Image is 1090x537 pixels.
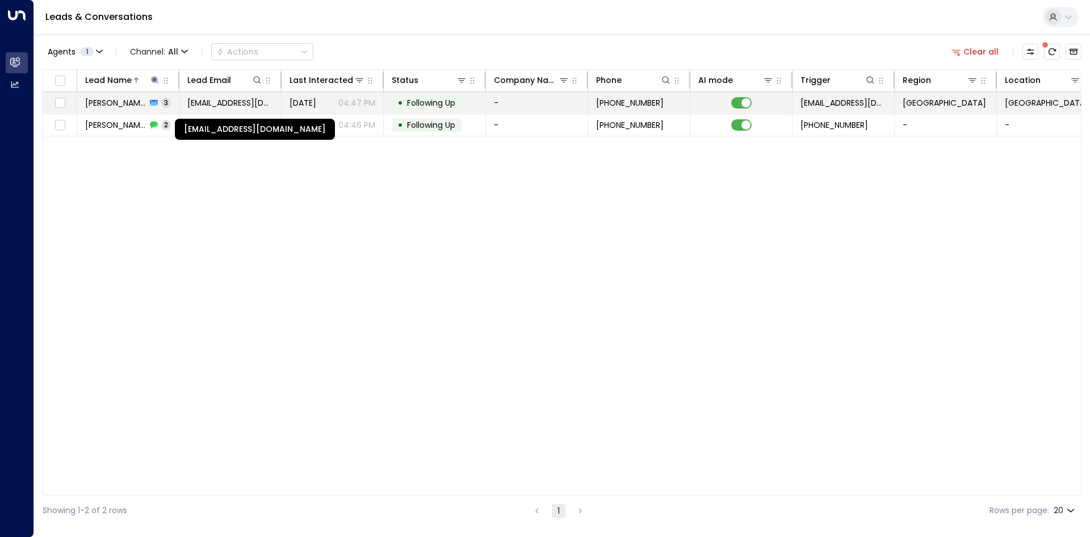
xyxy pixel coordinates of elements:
nav: pagination navigation [530,503,588,518]
p: 04:47 PM [338,97,375,109]
button: Archived Leads [1066,44,1081,60]
span: Aug 12, 2025 [290,97,316,109]
div: Last Interacted [290,73,365,87]
button: Actions [211,43,313,60]
p: 04:46 PM [338,119,375,131]
span: 2 [161,120,171,130]
div: Trigger [800,73,831,87]
button: Clear all [947,44,1004,60]
div: Company Name [494,73,558,87]
span: London [903,97,986,109]
div: AI mode [698,73,733,87]
button: Agents1 [43,44,107,60]
div: Location [1005,73,1081,87]
div: Status [392,73,467,87]
span: Following Up [407,119,455,131]
div: Lead Name [85,73,132,87]
button: page 1 [552,504,565,518]
span: Following Up [407,97,455,109]
td: - [486,92,588,114]
span: All [168,47,178,56]
div: Region [903,73,978,87]
div: • [397,115,403,135]
div: Lead Email [187,73,263,87]
div: 20 [1054,502,1077,519]
span: +447824812690 [596,97,664,109]
div: Company Name [494,73,569,87]
button: Channel:All [125,44,192,60]
div: Trigger [800,73,876,87]
div: Location [1005,73,1041,87]
span: Channel: [125,44,192,60]
div: AI mode [698,73,774,87]
button: Customize [1022,44,1038,60]
div: Phone [596,73,622,87]
div: Last Interacted [290,73,353,87]
div: • [397,93,403,113]
span: Toggle select all [53,74,67,88]
div: Showing 1-2 of 2 rows [43,505,127,517]
div: Actions [216,47,258,57]
div: [EMAIL_ADDRESS][DOMAIN_NAME] [175,119,335,140]
a: Leads & Conversations [45,10,153,23]
div: Lead Name [85,73,161,87]
div: Status [392,73,418,87]
label: Rows per page: [990,505,1049,517]
td: - [895,114,997,136]
span: There are new threads available. Refresh the grid to view the latest updates. [1044,44,1060,60]
span: agahali55@gmail.com [187,97,273,109]
span: Ali Agah [85,97,146,109]
span: leads@space-station.co.uk [800,97,886,109]
span: 1 [80,47,94,56]
div: Button group with a nested menu [211,43,313,60]
div: Region [903,73,931,87]
span: Toggle select row [53,96,67,110]
span: +447824812690 [596,119,664,131]
span: +447824812690 [800,119,868,131]
span: Toggle select row [53,118,67,132]
div: Lead Email [187,73,231,87]
div: Phone [596,73,672,87]
span: Agents [48,48,76,56]
span: 3 [161,98,171,107]
td: - [486,114,588,136]
span: Ali Agah [85,119,146,131]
